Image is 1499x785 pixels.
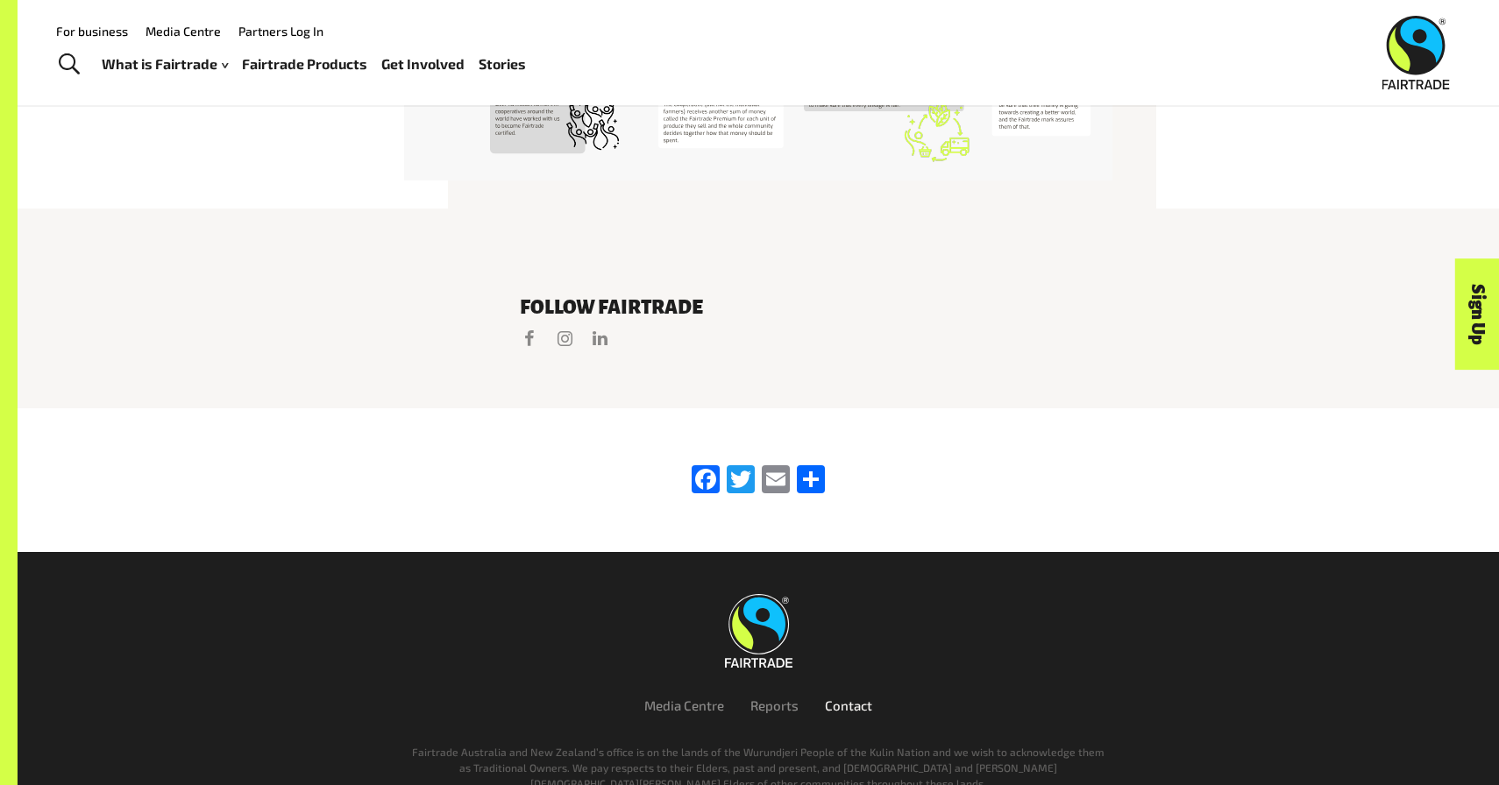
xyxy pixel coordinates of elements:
a: Media Centre [146,24,221,39]
a: For business [56,24,128,39]
a: Visit us on linkedIn [590,329,609,348]
a: Toggle Search [47,43,90,87]
a: Partners Log In [238,24,323,39]
a: Twitter [723,465,758,496]
a: Visit us on Instagram [555,329,574,348]
img: Fairtrade Australia New Zealand logo [1382,16,1450,89]
h6: Follow Fairtrade [520,297,997,318]
a: Get Involved [381,52,465,77]
a: Fairtrade Products [242,52,367,77]
a: Visit us on facebook [520,329,539,348]
a: Stories [479,52,526,77]
a: Media Centre [644,697,724,713]
a: Facebook [688,465,723,496]
a: Email [758,465,793,496]
img: Fairtrade Australia New Zealand logo [725,594,792,668]
a: What is Fairtrade [102,52,228,77]
a: Reports [750,697,799,713]
a: Share [793,465,828,496]
a: Contact [825,697,872,713]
